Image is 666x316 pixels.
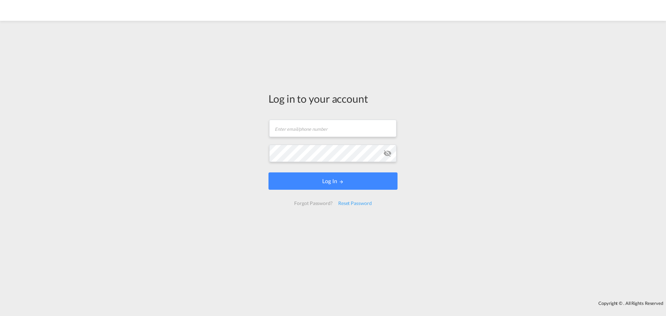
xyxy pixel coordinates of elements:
div: Log in to your account [268,91,398,106]
button: LOGIN [268,172,398,190]
div: Forgot Password? [291,197,335,210]
div: Reset Password [335,197,375,210]
input: Enter email/phone number [269,120,396,137]
md-icon: icon-eye-off [383,149,392,157]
